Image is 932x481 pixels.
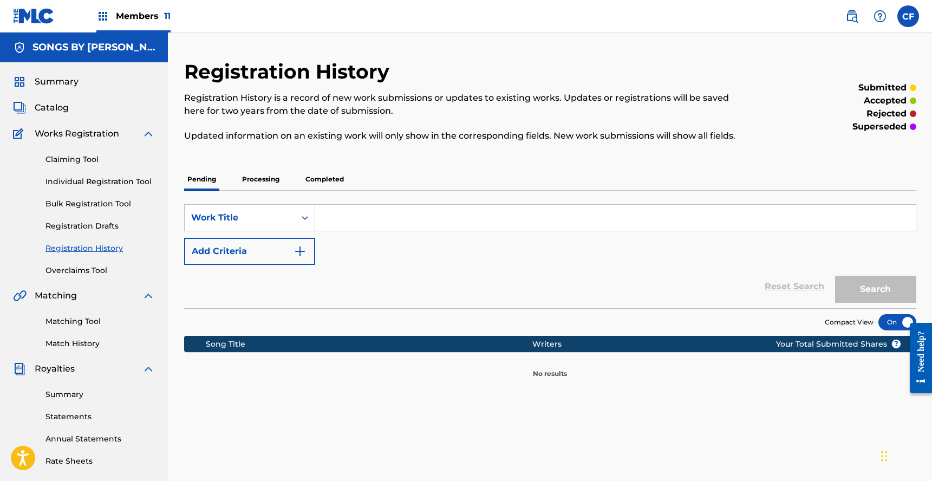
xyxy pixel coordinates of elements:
[302,168,347,191] p: Completed
[852,120,907,133] p: superseded
[191,211,289,224] div: Work Title
[897,5,919,27] div: User Menu
[13,75,26,88] img: Summary
[35,75,79,88] span: Summary
[864,94,907,107] p: accepted
[881,440,888,472] div: Drag
[32,41,155,54] h5: SONGS BY HARMS WAY
[142,362,155,375] img: expand
[13,101,26,114] img: Catalog
[35,127,119,140] span: Works Registration
[35,101,69,114] span: Catalog
[13,75,79,88] a: SummarySummary
[13,101,69,114] a: CatalogCatalog
[35,362,75,375] span: Royalties
[96,10,109,23] img: Top Rightsholders
[878,429,932,481] iframe: Chat Widget
[184,92,748,118] p: Registration History is a record of new work submissions or updates to existing works. Updates or...
[45,198,155,210] a: Bulk Registration Tool
[13,289,27,302] img: Matching
[294,245,307,258] img: 9d2ae6d4665cec9f34b9.svg
[533,356,567,379] p: No results
[142,127,155,140] img: expand
[45,265,155,276] a: Overclaims Tool
[239,168,283,191] p: Processing
[13,362,26,375] img: Royalties
[858,81,907,94] p: submitted
[45,433,155,445] a: Annual Statements
[45,154,155,165] a: Claiming Tool
[869,5,891,27] div: Help
[184,60,395,84] h2: Registration History
[45,389,155,400] a: Summary
[874,10,887,23] img: help
[13,127,27,140] img: Works Registration
[45,316,155,327] a: Matching Tool
[164,11,171,21] span: 11
[902,315,932,402] iframe: Resource Center
[184,168,219,191] p: Pending
[532,339,811,350] div: Writers
[892,340,901,348] span: ?
[841,5,863,27] a: Public Search
[825,317,874,327] span: Compact View
[866,107,907,120] p: rejected
[142,289,155,302] img: expand
[35,289,77,302] span: Matching
[184,129,748,142] p: Updated information on an existing work will only show in the corresponding fields. New work subm...
[776,339,901,350] span: Your Total Submitted Shares
[45,456,155,467] a: Rate Sheets
[13,8,55,24] img: MLC Logo
[184,204,916,308] form: Search Form
[45,243,155,254] a: Registration History
[45,338,155,349] a: Match History
[45,176,155,187] a: Individual Registration Tool
[13,41,26,54] img: Accounts
[845,10,858,23] img: search
[45,411,155,422] a: Statements
[116,10,171,22] span: Members
[184,238,315,265] button: Add Criteria
[206,339,532,350] div: Song Title
[45,220,155,232] a: Registration Drafts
